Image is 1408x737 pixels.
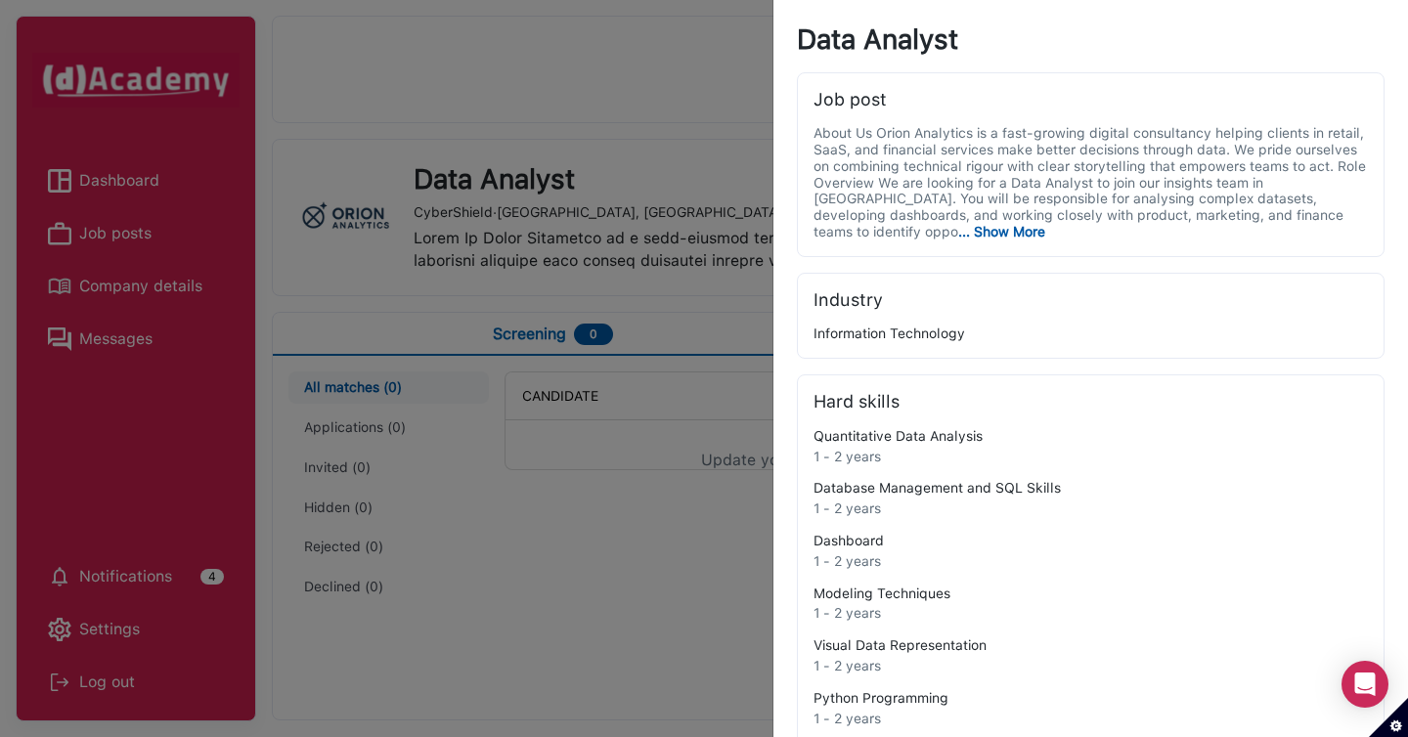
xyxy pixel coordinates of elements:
button: Set cookie preferences [1369,698,1408,737]
div: 1 - 2 years [814,449,1368,465]
div: Modeling Techniques [814,585,1368,602]
div: Quantitative Data Analysis [814,428,1368,445]
div: 1 - 2 years [814,500,1368,517]
div: Python Programming [814,690,1368,707]
div: 1 - 2 years [814,658,1368,674]
div: Hard skills [814,391,1368,412]
div: Database Management and SQL Skills [814,480,1368,497]
span: ... Show More [958,224,1045,239]
div: 1 - 2 years [814,553,1368,570]
div: Visual Data Representation [814,637,1368,654]
div: Industry [814,289,1368,311]
div: Dashboard [814,533,1368,549]
div: 1 - 2 years [814,711,1368,727]
div: Open Intercom Messenger [1342,661,1388,708]
div: Information Technology [814,325,1368,342]
div: About Us Orion Analytics is a fast-growing digital consultancy helping clients in retail, SaaS, a... [814,125,1368,240]
div: 1 - 2 years [814,605,1368,622]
